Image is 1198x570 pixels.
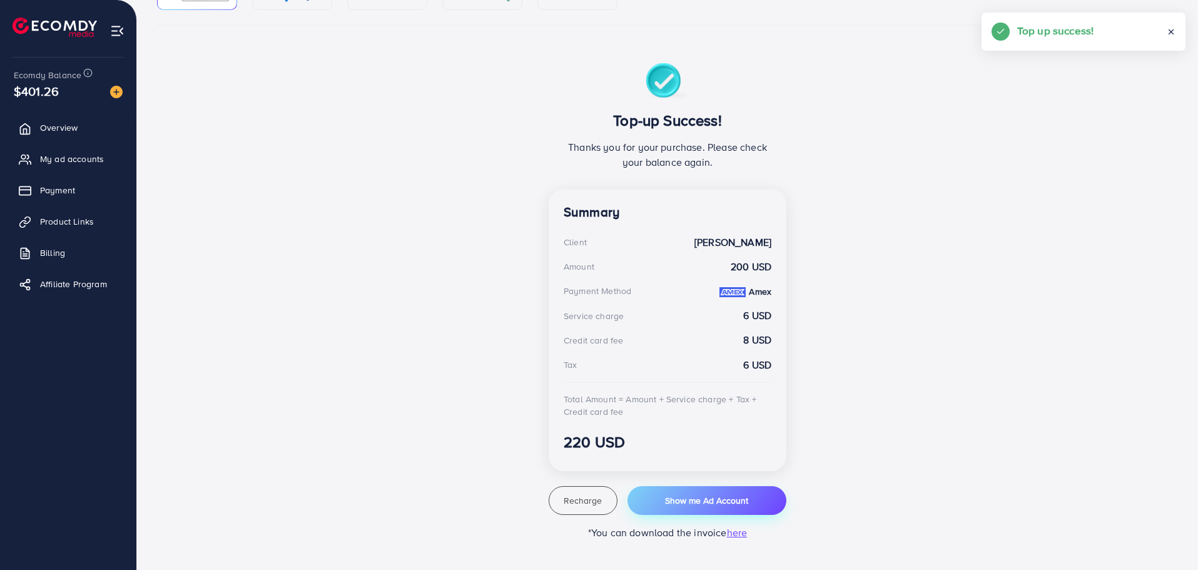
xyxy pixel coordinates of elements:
[110,86,123,98] img: image
[564,111,771,130] h3: Top-up Success!
[564,359,577,371] div: Tax
[9,240,127,265] a: Billing
[743,308,771,323] strong: 6 USD
[564,433,771,451] h3: 220 USD
[727,526,748,539] span: here
[564,310,624,322] div: Service charge
[719,287,746,297] img: credit
[1017,23,1094,39] h5: Top up success!
[40,247,65,259] span: Billing
[564,140,771,170] p: Thanks you for your purchase. Please check your balance again.
[549,525,786,540] p: *You can download the invoice
[564,494,602,507] span: Recharge
[9,146,127,171] a: My ad accounts
[110,24,124,38] img: menu
[564,393,771,419] div: Total Amount = Amount + Service charge + Tax + Credit card fee
[665,494,748,507] span: Show me Ad Account
[40,153,104,165] span: My ad accounts
[9,209,127,234] a: Product Links
[9,178,127,203] a: Payment
[731,260,771,274] strong: 200 USD
[9,115,127,140] a: Overview
[13,18,97,37] img: logo
[14,69,81,81] span: Ecomdy Balance
[564,334,623,347] div: Credit card fee
[40,121,78,134] span: Overview
[40,184,75,196] span: Payment
[9,272,127,297] a: Affiliate Program
[743,358,771,372] strong: 6 USD
[564,205,771,220] h4: Summary
[564,260,594,273] div: Amount
[40,215,94,228] span: Product Links
[564,236,587,248] div: Client
[40,278,107,290] span: Affiliate Program
[1145,514,1189,561] iframe: Chat
[549,486,617,515] button: Recharge
[646,63,690,101] img: success
[749,285,771,298] strong: Amex
[627,486,786,515] button: Show me Ad Account
[13,79,59,104] span: $401.26
[564,285,631,297] div: Payment Method
[743,333,771,347] strong: 8 USD
[694,235,771,250] strong: [PERSON_NAME]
